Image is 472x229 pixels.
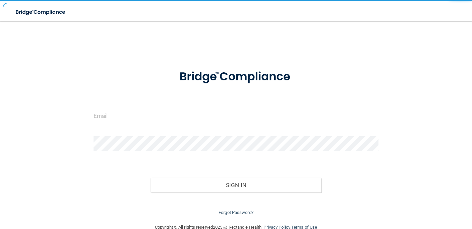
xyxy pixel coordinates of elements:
[94,108,378,123] input: Email
[167,62,305,92] img: bridge_compliance_login_screen.278c3ca4.svg
[219,210,253,215] a: Forgot Password?
[10,5,72,19] img: bridge_compliance_login_screen.278c3ca4.svg
[151,178,321,193] button: Sign In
